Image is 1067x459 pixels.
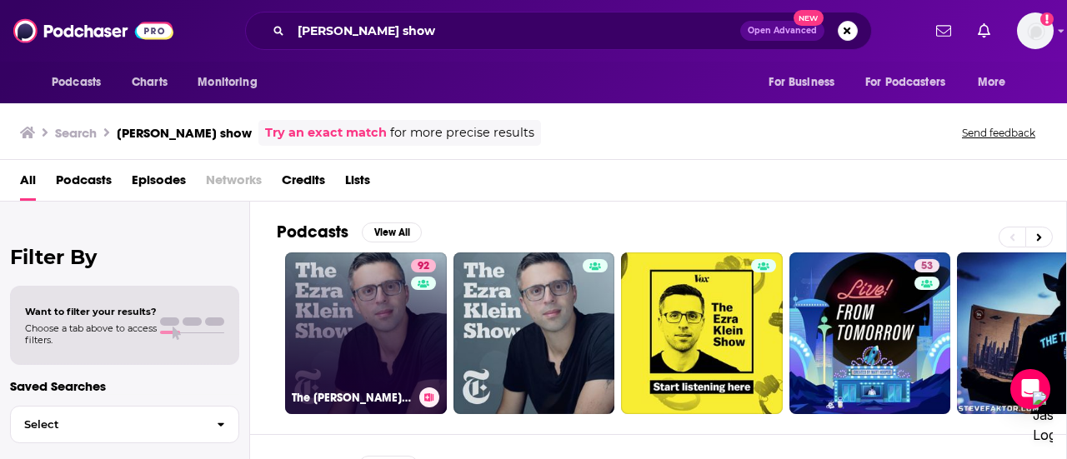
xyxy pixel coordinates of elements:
[1040,12,1054,26] svg: Add a profile image
[929,17,958,45] a: Show notifications dropdown
[10,378,239,394] p: Saved Searches
[292,391,413,405] h3: The [PERSON_NAME] Show
[52,71,101,94] span: Podcasts
[25,322,157,346] span: Choose a tab above to access filters.
[1017,12,1054,49] span: Logged in as RebRoz5
[914,259,939,272] a: 53
[418,258,429,275] span: 92
[25,306,157,317] span: Want to filter your results?
[40,67,123,98] button: open menu
[186,67,278,98] button: open menu
[285,252,447,414] a: 92The [PERSON_NAME] Show
[121,67,178,98] a: Charts
[206,167,262,201] span: Networks
[757,67,855,98] button: open menu
[411,259,436,272] a: 92
[966,67,1027,98] button: open menu
[978,71,1006,94] span: More
[1010,369,1050,409] div: Open Intercom Messenger
[20,167,36,201] a: All
[957,126,1040,140] button: Send feedback
[865,71,945,94] span: For Podcasters
[789,252,951,414] a: 53
[13,15,173,47] img: Podchaser - Follow, Share and Rate Podcasts
[277,222,422,242] a: PodcastsView All
[971,17,997,45] a: Show notifications dropdown
[10,406,239,443] button: Select
[345,167,370,201] a: Lists
[55,125,97,141] h3: Search
[132,167,186,201] a: Episodes
[132,71,168,94] span: Charts
[1017,12,1054,49] button: Show profile menu
[282,167,325,201] a: Credits
[769,71,834,94] span: For Business
[748,27,817,35] span: Open Advanced
[11,419,203,430] span: Select
[390,123,534,142] span: for more precise results
[245,12,872,50] div: Search podcasts, credits, & more...
[291,17,740,44] input: Search podcasts, credits, & more...
[56,167,112,201] a: Podcasts
[921,258,933,275] span: 53
[740,21,824,41] button: Open AdvancedNew
[265,123,387,142] a: Try an exact match
[362,222,422,242] button: View All
[1017,12,1054,49] img: User Profile
[117,125,252,141] h3: [PERSON_NAME] show
[277,222,348,242] h2: Podcasts
[10,245,239,269] h2: Filter By
[794,10,824,26] span: New
[854,67,969,98] button: open menu
[198,71,257,94] span: Monitoring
